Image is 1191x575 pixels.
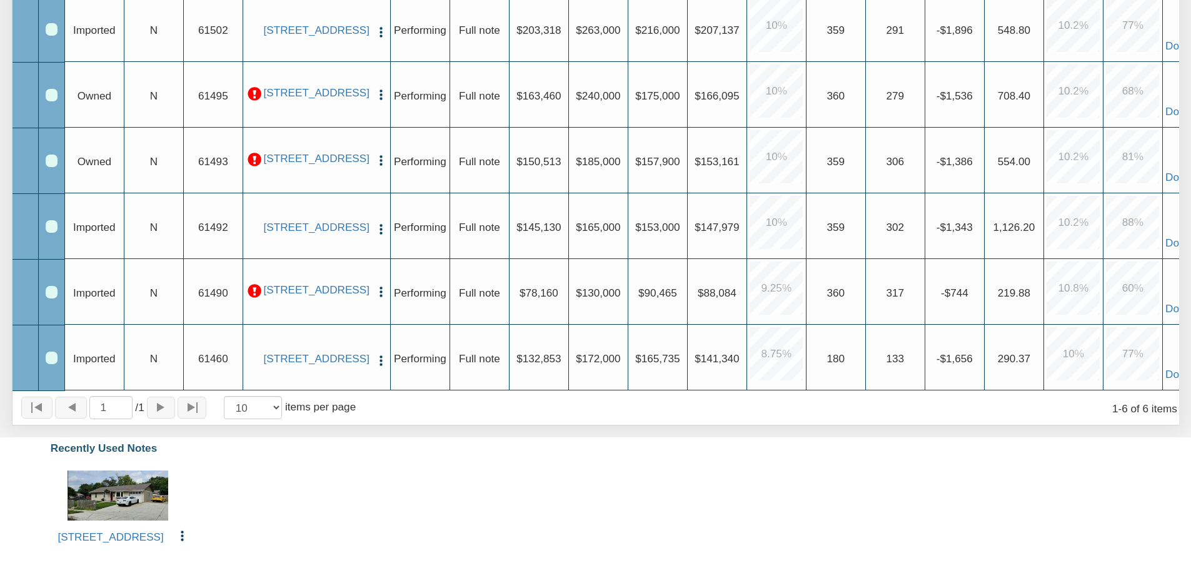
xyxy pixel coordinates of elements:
[374,354,388,367] img: cell-menu.png
[937,89,973,102] span: -$1,536
[394,287,446,299] span: Performing
[46,89,58,101] div: Row 2, Row Selection Checkbox
[993,221,1035,233] span: 1,126.20
[16,434,1175,462] div: Recently Used Notes
[198,24,228,36] span: 61502
[135,400,144,415] span: 1
[55,397,86,419] button: Page back
[695,155,739,168] span: $153,161
[374,86,388,101] button: Press to open the note menu
[941,287,968,299] span: -$744
[827,24,845,36] span: 359
[516,352,561,365] span: $132,853
[520,287,558,299] span: $78,160
[374,285,388,298] img: cell-menu.png
[394,221,446,233] span: Performing
[394,24,446,36] span: Performing
[750,130,803,183] div: 10.0
[576,352,620,365] span: $172,000
[576,287,620,299] span: $130,000
[1112,402,1177,415] span: 1 6 of 6 items
[516,89,561,102] span: $163,460
[1047,64,1100,118] div: 10.2
[887,221,905,233] span: 302
[89,396,133,419] input: Selected page
[1047,196,1100,249] div: 10.2
[937,24,973,36] span: -$1,896
[1047,130,1100,183] div: 10.2
[198,352,228,365] span: 61460
[516,24,561,36] span: $203,318
[73,352,116,365] span: Imported
[516,155,561,168] span: $150,513
[150,221,158,233] span: N
[998,155,1030,168] span: 554.00
[827,221,845,233] span: 359
[750,64,803,118] div: 10.0
[1047,262,1100,315] div: 10.8
[198,155,228,168] span: 61493
[394,89,446,102] span: Performing
[178,397,206,419] button: Page to last
[1106,196,1159,249] div: 88.0
[695,89,739,102] span: $166,095
[887,155,905,168] span: 306
[635,24,680,36] span: $216,000
[1118,402,1122,415] abbr: through
[635,155,680,168] span: $157,900
[263,86,370,99] a: 7118 Heron, Houston, TX, 77087
[576,221,620,233] span: $165,000
[998,89,1030,102] span: 708.40
[998,287,1030,299] span: 219.88
[576,24,620,36] span: $263,000
[1106,64,1159,118] div: 68.0
[827,287,845,299] span: 360
[635,221,680,233] span: $153,000
[937,221,973,233] span: -$1,343
[374,223,388,236] img: cell-menu.png
[135,401,138,414] abbr: of
[827,155,845,168] span: 359
[635,352,680,365] span: $165,735
[263,152,370,165] a: 712 Ave M, S. Houston, TX, 77587
[394,155,446,168] span: Performing
[46,286,58,298] div: Row 5, Row Selection Checkbox
[198,89,228,102] span: 61495
[1106,130,1159,183] div: 81.0
[263,283,370,297] a: 1729 Noble Street, Anderson, IN, 46016
[285,400,356,413] span: items per page
[695,24,739,36] span: $207,137
[1106,262,1159,315] div: 60.0
[374,26,388,39] img: cell-menu.png
[459,221,500,233] span: Full note
[46,220,58,232] div: Row 4, Row Selection Checkbox
[1047,327,1100,380] div: 10.0
[459,89,500,102] span: Full note
[374,154,388,167] img: cell-menu.png
[374,88,388,101] img: cell-menu.png
[176,529,189,542] img: cell-menu.png
[374,283,388,298] button: Press to open the note menu
[147,397,176,419] button: Page forward
[998,24,1030,36] span: 548.80
[827,352,845,365] span: 180
[263,24,370,37] a: 2701 Huckleberry, Pasadena, TX, 77502
[46,23,58,35] div: Row 1, Row Selection Checkbox
[198,287,228,299] span: 61490
[638,287,677,299] span: $90,465
[695,221,739,233] span: $147,979
[46,352,58,364] div: Row 6, Row Selection Checkbox
[937,352,973,365] span: -$1,656
[68,471,169,521] img: 583145
[827,89,845,102] span: 360
[150,287,158,299] span: N
[374,152,388,167] button: Press to open the note menu
[459,155,500,168] span: Full note
[576,155,620,168] span: $185,000
[150,24,158,36] span: N
[695,352,739,365] span: $141,340
[263,221,370,234] a: 2409 Morningside, Pasadena, TX, 77506
[887,287,905,299] span: 317
[1106,327,1159,380] div: 77.0
[21,397,53,419] button: Page to first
